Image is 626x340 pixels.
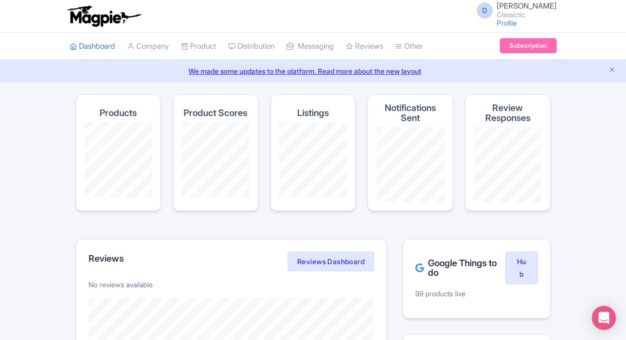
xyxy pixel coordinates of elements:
h2: Reviews [88,254,124,264]
img: logo-ab69f6fb50320c5b225c76a69d11143b.png [65,5,143,27]
div: Open Intercom Messenger [592,306,616,330]
p: 99 products live [415,288,538,299]
a: Subscription [500,38,556,53]
a: Hub [505,252,538,285]
a: Distribution [228,33,275,60]
p: No reviews available [88,279,375,290]
a: Reviews [346,33,383,60]
h2: Google Things to do [415,258,505,278]
a: Dashboard [70,33,115,60]
a: Messaging [287,33,334,60]
h4: Product Scores [184,108,247,118]
button: Close announcement [608,65,616,76]
a: Profile [497,19,517,27]
small: Classictic [497,12,557,18]
a: D [PERSON_NAME] Classictic [471,2,557,18]
h4: Review Responses [474,103,542,123]
span: [PERSON_NAME] [497,1,557,11]
span: D [477,3,493,19]
h4: Listings [297,108,329,118]
a: Other [395,33,423,60]
a: We made some updates to the platform. Read more about the new layout [6,66,620,76]
h4: Products [100,108,137,118]
h4: Notifications Sent [376,103,444,123]
a: Reviews Dashboard [288,252,374,272]
a: Product [181,33,216,60]
a: Company [127,33,169,60]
